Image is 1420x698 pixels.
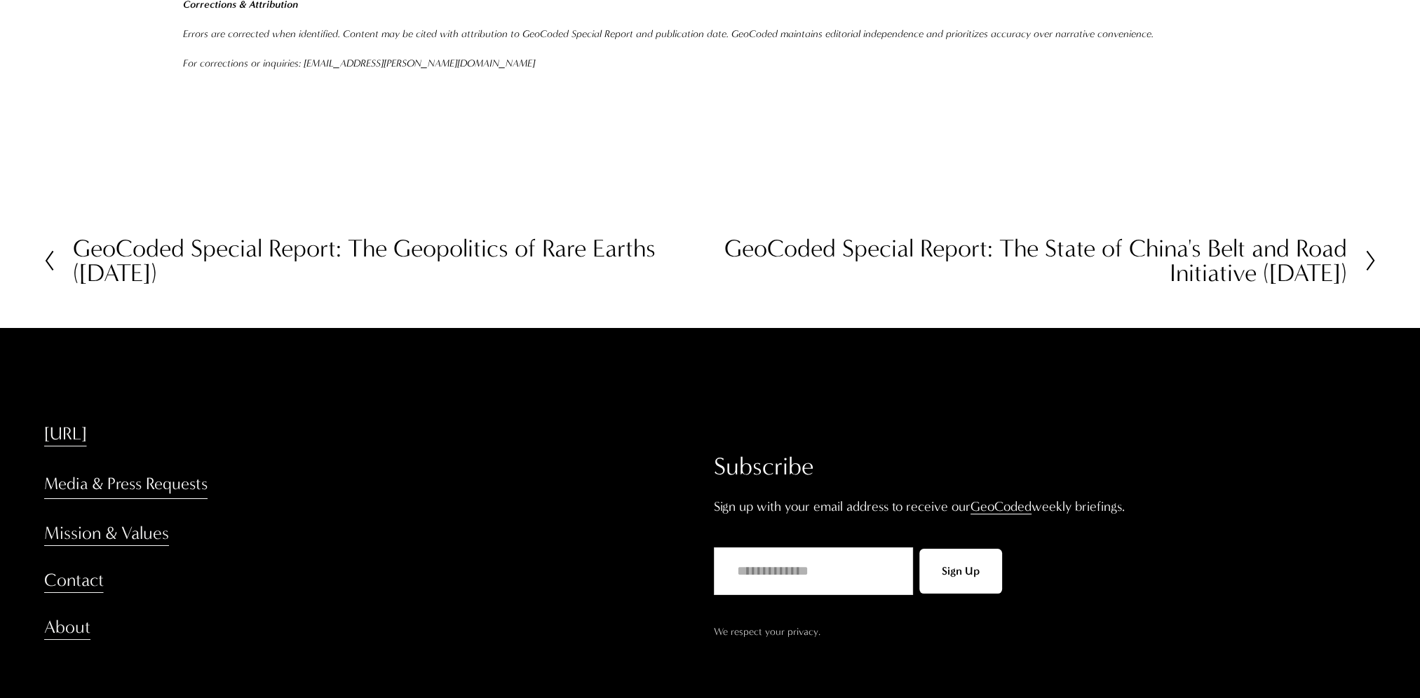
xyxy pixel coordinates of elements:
span: Sign Up [942,564,980,577]
a: GeoCoded Special Report: The Geopolitics of Rare Earths ([DATE]) [43,236,710,285]
p: We respect your privacy. [714,623,1377,641]
a: GeoCoded [971,499,1032,514]
a: Mission & Values [44,521,169,546]
em: Errors are corrected when identified. Content may be cited with attribution to GeoCoded Special R... [183,28,1154,40]
a: Media & Press Requests [44,469,208,499]
a: [URL] [44,422,87,446]
h2: Subscribe [714,449,1377,484]
h2: GeoCoded Special Report: The Geopolitics of Rare Earths ([DATE]) [73,236,710,285]
button: Sign Up [919,549,1002,594]
h2: GeoCoded Special Report: The State of China's Belt and Road Initiative ([DATE]) [710,236,1348,285]
p: Sign up with your email address to receive our weekly briefings. [714,495,1377,519]
a: About [44,615,90,640]
a: GeoCoded Special Report: The State of China's Belt and Road Initiative ([DATE]) [710,236,1378,285]
a: Contact [44,568,104,593]
em: For corrections or inquiries: [EMAIL_ADDRESS][PERSON_NAME][DOMAIN_NAME] [183,57,535,69]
